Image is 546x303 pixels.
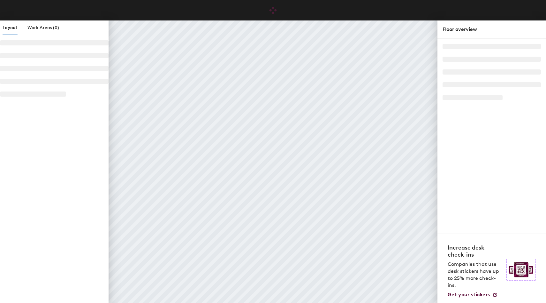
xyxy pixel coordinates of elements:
[506,259,536,281] img: Sticker logo
[27,25,59,30] span: Work Areas (0)
[443,26,541,33] div: Floor overview
[448,291,497,298] a: Get your stickers
[3,25,17,30] span: Layout
[448,261,503,289] p: Companies that use desk stickers have up to 25% more check-ins.
[448,244,503,258] h4: Increase desk check-ins
[448,291,490,298] span: Get your stickers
